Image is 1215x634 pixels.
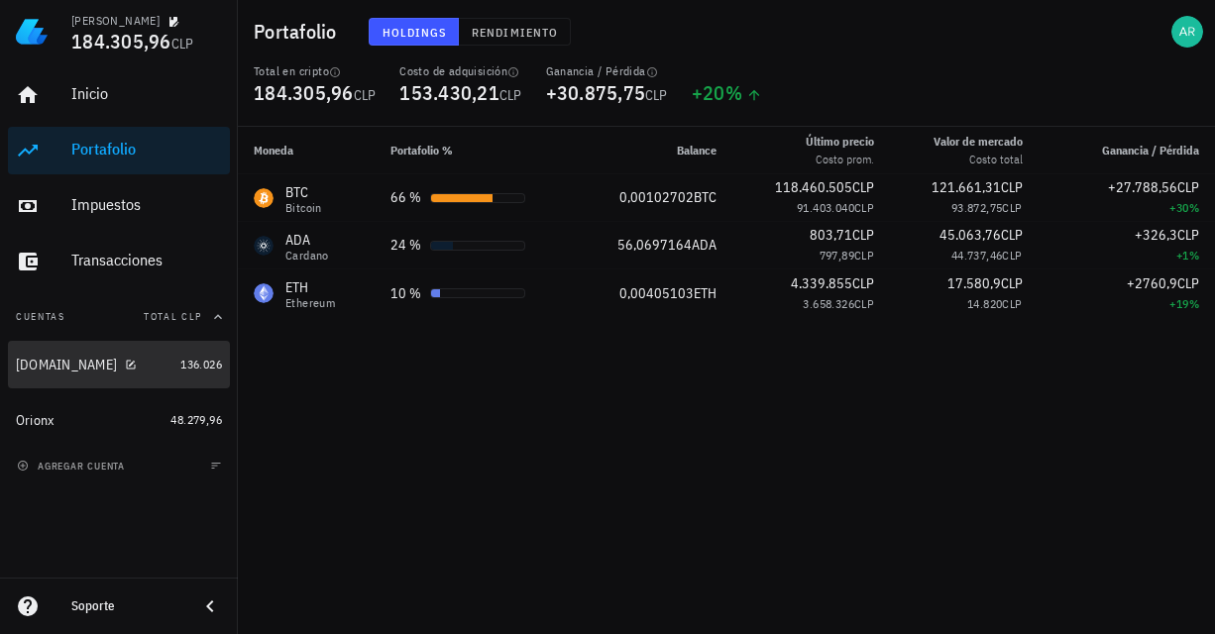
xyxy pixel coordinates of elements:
[617,236,692,254] span: 56,0697164
[1054,198,1199,218] div: +30
[399,63,521,79] div: Costo de adquisición
[459,18,571,46] button: Rendimiento
[1108,178,1177,196] span: +27.788,56
[939,226,1001,244] span: 45.063,76
[1171,16,1203,48] div: avatar
[16,412,55,429] div: Orionx
[1177,178,1199,196] span: CLP
[254,63,376,79] div: Total en cripto
[1001,226,1023,244] span: CLP
[71,598,182,614] div: Soporte
[285,182,322,202] div: BTC
[1054,246,1199,265] div: +1
[934,151,1023,168] div: Costo total
[619,188,694,206] span: 0,00102702
[803,296,854,311] span: 3.658.326
[694,284,717,302] span: ETH
[471,25,558,40] span: Rendimiento
[8,341,230,388] a: [DOMAIN_NAME] 136.026
[1177,274,1199,292] span: CLP
[810,226,852,244] span: 803,71
[285,277,335,297] div: ETH
[8,238,230,285] a: Transacciones
[645,86,668,104] span: CLP
[619,284,694,302] span: 0,00405103
[390,143,453,158] span: Portafolio %
[1039,127,1215,174] th: Ganancia / Pérdida: Sin ordenar. Pulse para ordenar de forma ascendente.
[21,460,125,473] span: agregar cuenta
[1054,294,1199,314] div: +19
[854,296,874,311] span: CLP
[382,25,447,40] span: Holdings
[694,188,717,206] span: BTC
[1001,178,1023,196] span: CLP
[1002,248,1022,263] span: CLP
[852,274,874,292] span: CLP
[238,127,375,174] th: Moneda
[951,248,1003,263] span: 44.737,46
[8,71,230,119] a: Inicio
[806,133,874,151] div: Último precio
[170,412,222,427] span: 48.279,96
[375,127,575,174] th: Portafolio %: Sin ordenar. Pulse para ordenar de forma ascendente.
[144,310,202,323] span: Total CLP
[71,195,222,214] div: Impuestos
[797,200,854,215] span: 91.403.040
[71,140,222,158] div: Portafolio
[71,28,171,54] span: 184.305,96
[285,250,329,262] div: Cardano
[71,84,222,103] div: Inicio
[677,143,717,158] span: Balance
[8,182,230,230] a: Impuestos
[775,178,852,196] span: 118.460.505
[1135,226,1177,244] span: +326,3
[1177,226,1199,244] span: CLP
[967,296,1002,311] span: 14.820
[499,86,522,104] span: CLP
[390,283,422,304] div: 10 %
[254,283,274,303] div: ETH-icon
[369,18,460,46] button: Holdings
[1189,248,1199,263] span: %
[1189,296,1199,311] span: %
[12,456,134,475] button: agregar cuenta
[947,274,1001,292] span: 17.580,9
[932,178,1001,196] span: 121.661,31
[8,293,230,341] button: CuentasTotal CLP
[390,235,422,256] div: 24 %
[16,357,117,373] div: [DOMAIN_NAME]
[8,127,230,174] a: Portafolio
[820,248,854,263] span: 797,89
[854,200,874,215] span: CLP
[1001,274,1023,292] span: CLP
[1102,143,1199,158] span: Ganancia / Pérdida
[1002,200,1022,215] span: CLP
[852,226,874,244] span: CLP
[354,86,377,104] span: CLP
[725,79,742,106] span: %
[575,127,732,174] th: Balance: Sin ordenar. Pulse para ordenar de forma ascendente.
[285,297,335,309] div: Ethereum
[285,230,329,250] div: ADA
[171,35,194,53] span: CLP
[254,16,345,48] h1: Portafolio
[8,396,230,444] a: Orionx 48.279,96
[254,236,274,256] div: ADA-icon
[180,357,222,371] span: 136.026
[1127,274,1177,292] span: +2760,9
[16,16,48,48] img: LedgiFi
[71,13,160,29] div: [PERSON_NAME]
[854,248,874,263] span: CLP
[934,133,1023,151] div: Valor de mercado
[399,79,499,106] span: 153.430,21
[71,251,222,269] div: Transacciones
[546,79,646,106] span: +30.875,75
[254,79,354,106] span: 184.305,96
[546,63,668,79] div: Ganancia / Pérdida
[806,151,874,168] div: Costo prom.
[692,236,717,254] span: ADA
[390,187,422,208] div: 66 %
[285,202,322,214] div: Bitcoin
[254,143,293,158] span: Moneda
[1189,200,1199,215] span: %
